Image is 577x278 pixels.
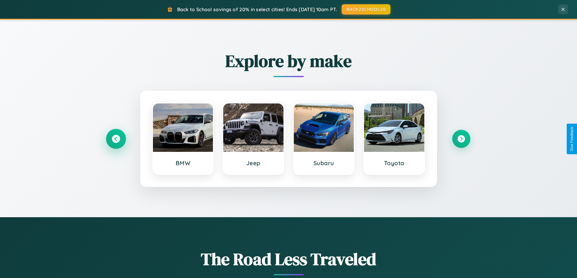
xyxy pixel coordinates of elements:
[107,49,470,73] h2: Explore by make
[342,4,390,15] button: BACK2SCHOOL20
[177,6,337,12] span: Back to School savings of 20% in select cities! Ends [DATE] 10am PT.
[159,159,207,167] h3: BMW
[370,159,418,167] h3: Toyota
[570,127,574,151] div: Give Feedback
[229,159,277,167] h3: Jeep
[300,159,348,167] h3: Subaru
[107,247,470,271] h1: The Road Less Traveled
